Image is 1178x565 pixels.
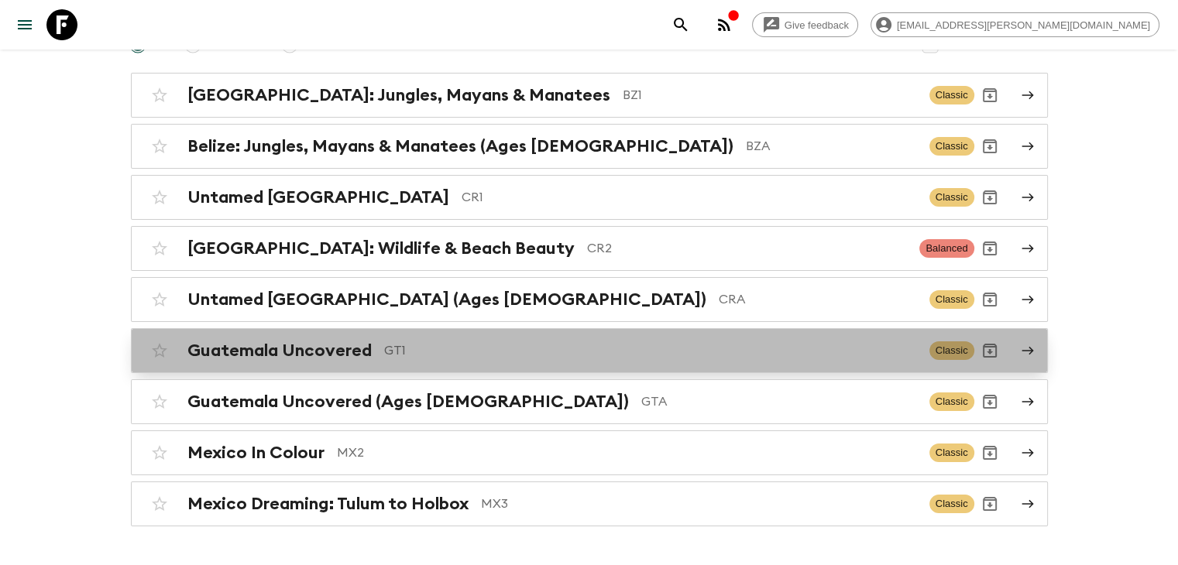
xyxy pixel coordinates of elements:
button: Archive [974,437,1005,468]
span: Give feedback [776,19,857,31]
a: Mexico Dreaming: Tulum to HolboxMX3ClassicArchive [131,481,1048,526]
h2: Belize: Jungles, Mayans & Manatees (Ages [DEMOGRAPHIC_DATA]) [187,136,733,156]
h2: [GEOGRAPHIC_DATA]: Jungles, Mayans & Manatees [187,85,610,105]
a: Belize: Jungles, Mayans & Manatees (Ages [DEMOGRAPHIC_DATA])BZAClassicArchive [131,124,1048,169]
p: BZA [746,137,917,156]
span: Classic [929,341,974,360]
div: [EMAIL_ADDRESS][PERSON_NAME][DOMAIN_NAME] [871,12,1159,37]
h2: [GEOGRAPHIC_DATA]: Wildlife & Beach Beauty [187,238,575,259]
span: Classic [929,188,974,207]
button: Archive [974,131,1005,162]
h2: Untamed [GEOGRAPHIC_DATA] [187,187,449,207]
p: CR1 [462,188,917,207]
a: Guatemala UncoveredGT1ClassicArchive [131,328,1048,373]
a: Give feedback [752,12,858,37]
h2: Guatemala Uncovered (Ages [DEMOGRAPHIC_DATA]) [187,392,629,412]
a: Mexico In ColourMX2ClassicArchive [131,430,1048,475]
a: Untamed [GEOGRAPHIC_DATA]CR1ClassicArchive [131,175,1048,220]
span: [EMAIL_ADDRESS][PERSON_NAME][DOMAIN_NAME] [888,19,1159,31]
a: [GEOGRAPHIC_DATA]: Wildlife & Beach BeautyCR2BalancedArchive [131,226,1048,271]
p: CR2 [587,239,908,258]
span: Balanced [919,239,974,258]
h2: Mexico Dreaming: Tulum to Holbox [187,494,469,514]
p: GTA [641,392,917,411]
button: Archive [974,80,1005,111]
p: GT1 [384,341,917,360]
span: Classic [929,495,974,513]
a: Untamed [GEOGRAPHIC_DATA] (Ages [DEMOGRAPHIC_DATA])CRAClassicArchive [131,277,1048,322]
span: Classic [929,443,974,462]
button: Archive [974,488,1005,519]
h2: Untamed [GEOGRAPHIC_DATA] (Ages [DEMOGRAPHIC_DATA]) [187,289,706,310]
button: Archive [974,386,1005,417]
p: MX2 [337,443,917,462]
p: CRA [719,290,917,309]
p: MX3 [481,495,917,513]
a: Guatemala Uncovered (Ages [DEMOGRAPHIC_DATA])GTAClassicArchive [131,379,1048,424]
button: Archive [974,284,1005,315]
h2: Guatemala Uncovered [187,341,372,361]
span: Classic [929,290,974,309]
p: BZ1 [623,86,917,104]
a: [GEOGRAPHIC_DATA]: Jungles, Mayans & ManateesBZ1ClassicArchive [131,73,1048,118]
button: Archive [974,233,1005,264]
button: search adventures [665,9,696,40]
h2: Mexico In Colour [187,443,325,463]
button: Archive [974,335,1005,366]
span: Classic [929,86,974,104]
button: menu [9,9,40,40]
span: Classic [929,137,974,156]
span: Classic [929,392,974,411]
button: Archive [974,182,1005,213]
